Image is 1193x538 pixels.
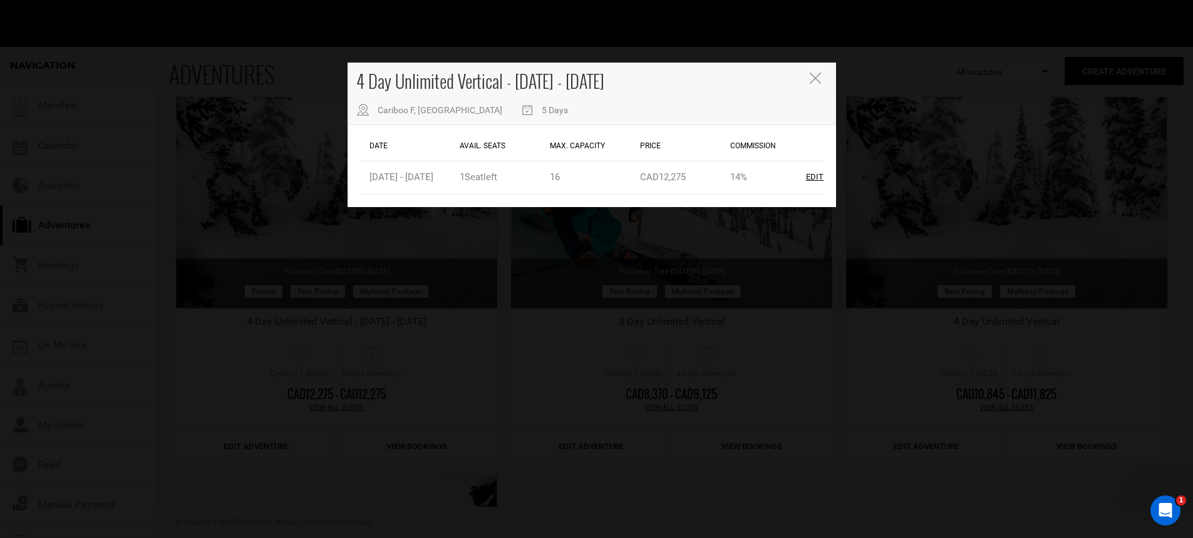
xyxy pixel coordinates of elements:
[457,131,547,161] div: Avail. Seats
[547,131,637,161] div: Max. Capacity
[640,171,686,184] div: CAD12,275
[369,171,433,184] div: [DATE] - [DATE]
[542,105,568,115] span: 5 Days
[806,171,824,183] div: Edit
[366,131,457,161] div: Date
[460,171,497,184] div: 1 left
[550,171,560,184] div: 16
[378,105,502,115] span: Cariboo F, [GEOGRAPHIC_DATA]
[465,171,483,183] abc: Seat
[637,131,727,161] div: Price
[357,68,604,94] span: 4 Day Unlimited Vertical - [DATE] - [DATE]
[810,73,824,86] button: Close
[727,131,817,161] div: Commission
[730,171,747,184] div: 14%
[1150,495,1180,525] iframe: Intercom live chat
[1176,495,1186,505] span: 1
